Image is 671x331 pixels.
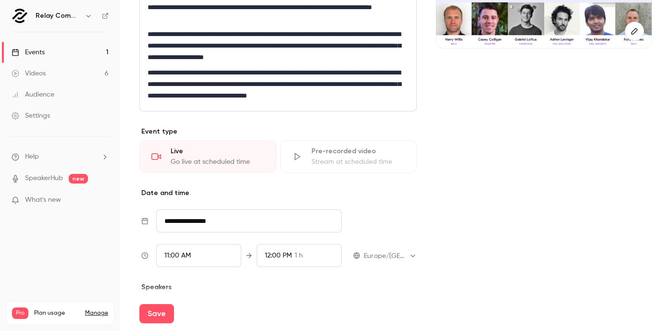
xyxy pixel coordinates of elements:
[12,307,28,319] span: Pro
[280,140,417,173] div: Pre-recorded videoStream at scheduled time
[156,244,241,267] div: From
[171,157,264,167] div: Go live at scheduled time
[257,244,342,267] div: To
[12,69,46,78] div: Videos
[12,152,109,162] li: help-dropdown-opener
[36,11,81,21] h6: Relay Commerce
[139,304,174,323] button: Save
[25,195,61,205] span: What's new
[69,174,88,184] span: new
[12,8,27,24] img: Relay Commerce
[156,209,342,233] input: Tue, Feb 17, 2026
[12,90,54,99] div: Audience
[139,282,417,292] p: Speakers
[25,173,63,184] a: SpeakerHub
[311,157,405,167] div: Stream at scheduled time
[311,147,405,156] div: Pre-recorded video
[171,147,264,156] div: Live
[139,188,417,198] p: Date and time
[295,251,303,261] span: 1 h
[97,196,109,205] iframe: Noticeable Trigger
[34,309,79,317] span: Plan usage
[364,251,417,261] div: Europe/[GEOGRAPHIC_DATA]
[25,152,39,162] span: Help
[12,48,45,57] div: Events
[265,252,292,259] span: 12:00 PM
[12,111,50,121] div: Settings
[85,309,108,317] a: Manage
[139,127,417,136] p: Event type
[139,140,276,173] div: LiveGo live at scheduled time
[164,252,191,259] span: 11:00 AM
